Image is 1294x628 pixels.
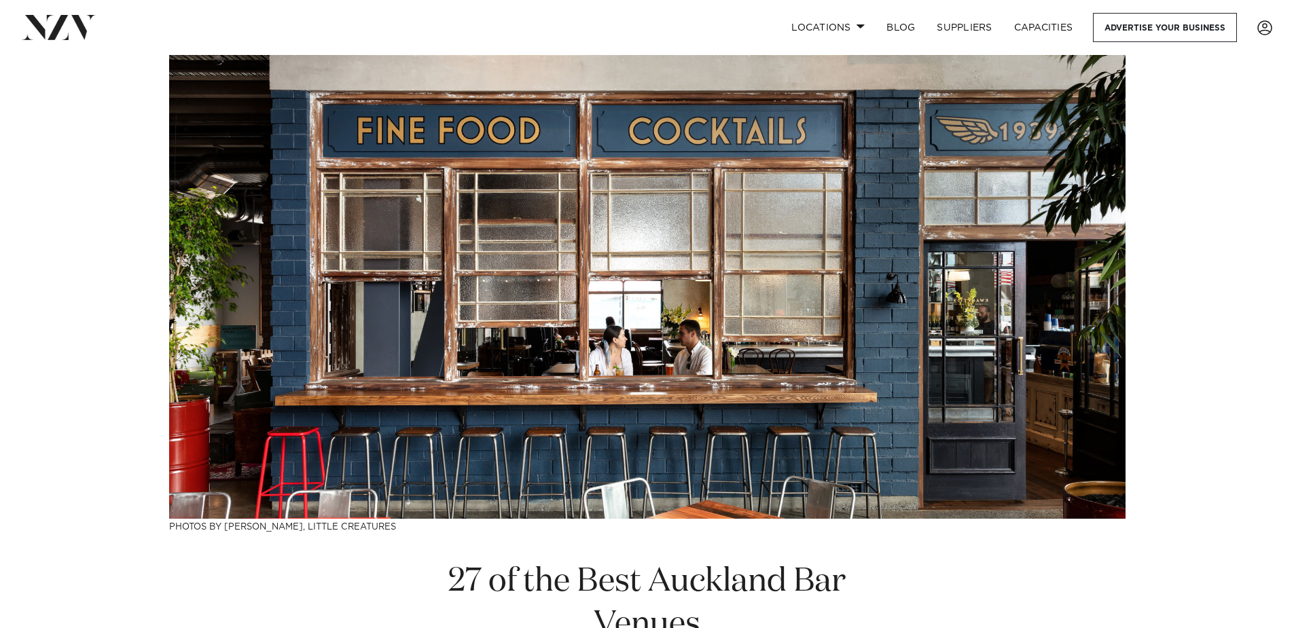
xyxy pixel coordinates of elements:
a: Locations [780,13,876,42]
a: BLOG [876,13,926,42]
a: SUPPLIERS [926,13,1003,42]
h3: Photos by [PERSON_NAME], Little Creatures [169,519,1126,533]
img: nzv-logo.png [22,15,96,39]
a: Advertise your business [1093,13,1237,42]
a: Capacities [1003,13,1084,42]
img: 27 of the Best Auckland Bar Venues [169,55,1126,519]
